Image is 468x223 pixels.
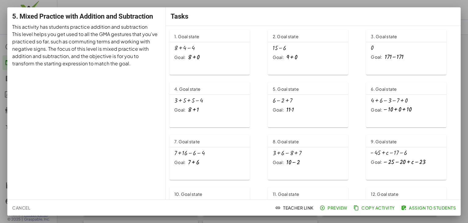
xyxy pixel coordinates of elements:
[371,86,397,92] span: 6. Goal state
[166,7,461,26] div: Tasks
[371,159,382,165] div: Goal:
[355,205,395,210] span: Copy Activity
[12,31,161,67] p: This level helps you get used to all the GMA gestures that you've practiced so far, such as commu...
[268,135,359,180] a: 8. Goal stateGoal:
[12,23,161,31] p: This activity has students practice addition and subtraction
[174,191,203,197] span: 10. Goal state
[12,13,153,20] span: 5. Mixed Practice with Addition and Subtraction
[174,107,186,113] div: Goal:
[273,86,299,92] span: 5. Goal state
[174,54,186,60] div: Goal:
[366,30,457,75] a: 3. Goal stateGoal:
[169,135,261,180] a: 7. Goal stateGoal:
[276,205,314,210] span: Teacher Link
[169,30,261,75] a: 1. Goal stateGoal:
[318,202,350,213] button: Preview
[273,191,300,197] span: 11. Goal state
[274,202,316,213] button: Teacher Link
[371,34,397,39] span: 3. Goal state
[268,30,359,75] a: 2. Goal stateGoal:
[366,135,457,180] a: 9. Goal stateGoal:
[371,191,399,197] span: 12. Goal state
[174,86,200,92] span: 4. Goal state
[371,139,397,144] span: 9. Goal state
[174,34,199,39] span: 1. Goal state
[268,82,359,127] a: 5. Goal stateGoal:
[169,82,261,127] a: 4. Goal stateGoal:
[352,202,397,213] button: Copy Activity
[273,34,299,39] span: 2. Goal state
[12,205,30,210] span: Cancel
[366,82,457,127] a: 6. Goal stateGoal:
[321,205,347,210] span: Preview
[402,205,456,210] span: Assign to Students
[371,54,382,60] div: Goal:
[400,202,458,213] button: Assign to Students
[273,54,284,60] div: Goal:
[371,107,382,113] div: Goal:
[273,107,284,113] div: Goal:
[273,139,299,144] span: 8. Goal state
[273,159,284,166] div: Goal:
[174,159,186,166] div: Goal:
[174,139,200,144] span: 7. Goal state
[10,202,33,213] button: Cancel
